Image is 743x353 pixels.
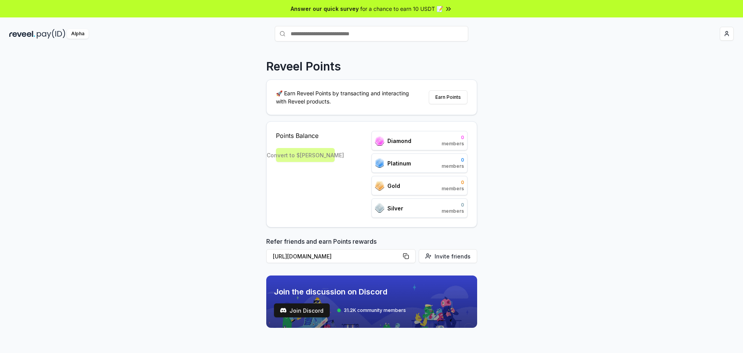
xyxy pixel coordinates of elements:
span: members [442,141,464,147]
p: 🚀 Earn Reveel Points by transacting and interacting with Reveel products. [276,89,415,105]
button: Join Discord [274,303,330,317]
p: Reveel Points [266,59,341,73]
span: members [442,186,464,192]
img: ranks_icon [375,181,384,191]
img: discord_banner [266,276,477,328]
span: 31.2K community members [344,307,406,313]
a: testJoin Discord [274,303,330,317]
span: Gold [387,182,400,190]
span: Silver [387,204,403,212]
img: test [280,307,286,313]
span: Diamond [387,137,411,145]
span: Join the discussion on Discord [274,286,406,297]
div: Alpha [67,29,89,39]
button: Invite friends [419,249,477,263]
span: members [442,208,464,214]
span: for a chance to earn 10 USDT 📝 [360,5,443,13]
span: Answer our quick survey [291,5,359,13]
button: [URL][DOMAIN_NAME] [266,249,416,263]
span: 0 [442,179,464,186]
img: pay_id [37,29,65,39]
button: Earn Points [429,90,467,104]
img: reveel_dark [9,29,35,39]
span: Invite friends [435,252,471,260]
img: ranks_icon [375,203,384,213]
img: ranks_icon [375,136,384,146]
span: Points Balance [276,131,335,140]
div: Refer friends and earn Points rewards [266,237,477,266]
span: Platinum [387,159,411,167]
span: members [442,163,464,169]
span: 0 [442,134,464,141]
img: ranks_icon [375,158,384,168]
span: 0 [442,157,464,163]
span: 0 [442,202,464,208]
span: Join Discord [289,307,324,315]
